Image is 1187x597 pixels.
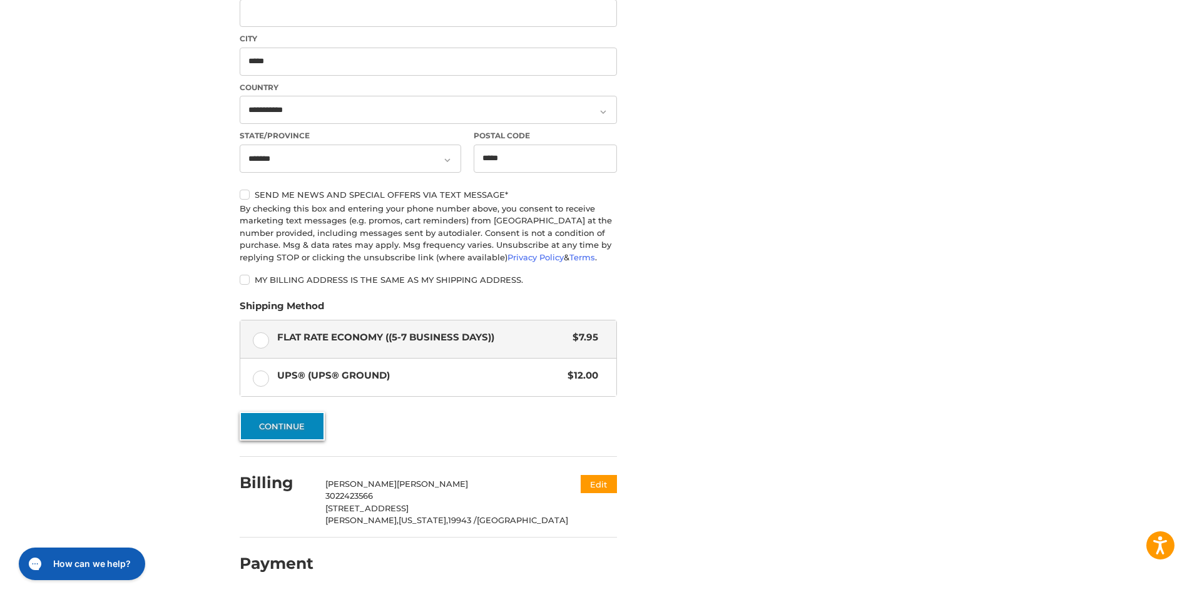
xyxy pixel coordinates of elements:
span: Flat Rate Economy ((5-7 Business Days)) [277,330,567,345]
label: State/Province [240,130,461,141]
span: [PERSON_NAME] [325,479,397,489]
label: City [240,33,617,44]
label: My billing address is the same as my shipping address. [240,275,617,285]
a: Terms [569,252,595,262]
button: Continue [240,412,325,441]
span: UPS® (UPS® Ground) [277,369,562,383]
span: 19943 / [448,515,477,525]
span: [GEOGRAPHIC_DATA] [477,515,568,525]
span: [US_STATE], [399,515,448,525]
div: By checking this box and entering your phone number above, you consent to receive marketing text ... [240,203,617,264]
label: Country [240,82,617,93]
legend: Shipping Method [240,299,324,319]
span: [STREET_ADDRESS] [325,503,409,513]
h2: Payment [240,554,313,573]
label: Postal Code [474,130,618,141]
a: Privacy Policy [507,252,564,262]
h2: Billing [240,473,313,492]
span: [PERSON_NAME] [397,479,468,489]
label: Send me news and special offers via text message* [240,190,617,200]
span: $12.00 [561,369,598,383]
span: [PERSON_NAME], [325,515,399,525]
span: 3022423566 [325,491,373,501]
span: $7.95 [566,330,598,345]
button: Edit [581,475,617,493]
iframe: Gorgias live chat messenger [13,543,149,584]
